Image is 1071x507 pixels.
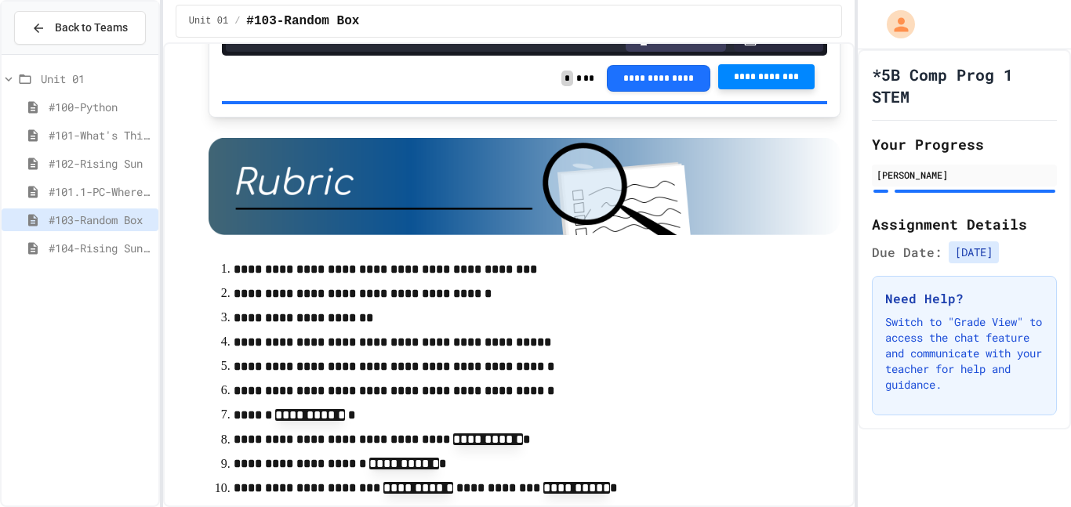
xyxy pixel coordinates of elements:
[49,240,152,256] span: #104-Rising Sun Plus
[49,212,152,228] span: #103-Random Box
[234,15,240,27] span: /
[41,71,152,87] span: Unit 01
[872,243,942,262] span: Due Date:
[885,314,1044,393] p: Switch to "Grade View" to access the chat feature and communicate with your teacher for help and ...
[189,15,228,27] span: Unit 01
[49,183,152,200] span: #101.1-PC-Where am I?
[872,213,1057,235] h2: Assignment Details
[870,6,919,42] div: My Account
[872,133,1057,155] h2: Your Progress
[49,127,152,143] span: #101-What's This ??
[872,63,1057,107] h1: *5B Comp Prog 1 STEM
[49,155,152,172] span: #102-Rising Sun
[55,20,128,36] span: Back to Teams
[246,12,359,31] span: #103-Random Box
[49,99,152,115] span: #100-Python
[885,289,1044,308] h3: Need Help?
[877,168,1052,182] div: [PERSON_NAME]
[949,241,999,263] span: [DATE]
